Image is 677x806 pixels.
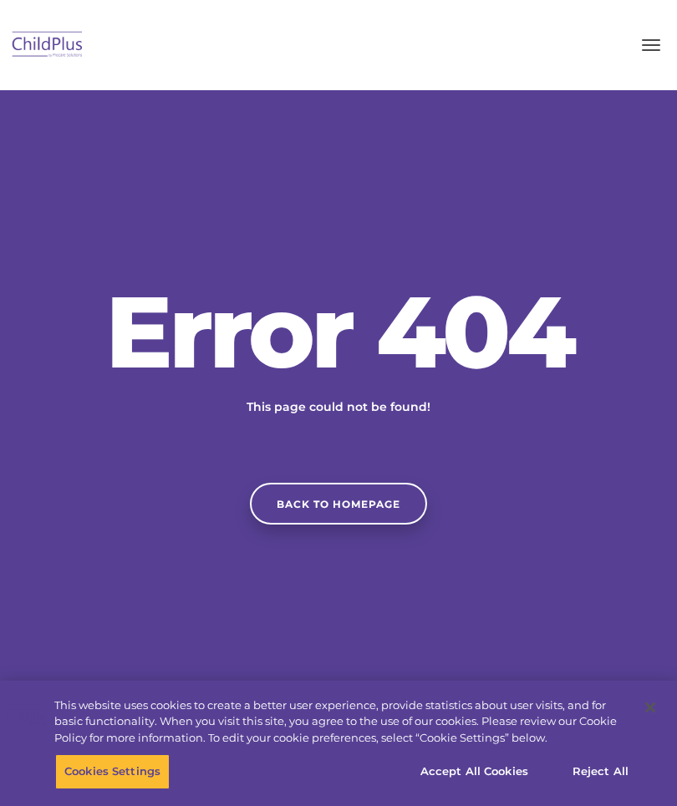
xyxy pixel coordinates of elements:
h2: Error 404 [88,281,589,382]
button: Accept All Cookies [411,754,537,789]
button: Cookies Settings [55,754,170,789]
a: Back to homepage [250,483,427,525]
div: This website uses cookies to create a better user experience, provide statistics about user visit... [54,697,630,747]
button: Close [632,689,669,726]
img: ChildPlus by Procare Solutions [8,26,87,65]
button: Reject All [548,754,653,789]
p: This page could not be found! [163,398,514,416]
